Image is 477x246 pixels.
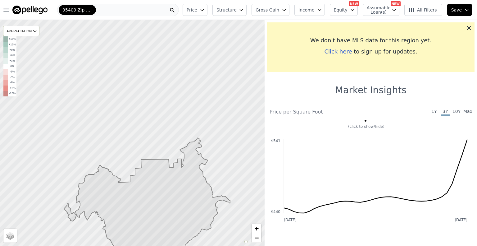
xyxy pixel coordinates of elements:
[8,91,16,96] td: -15%
[8,86,16,91] td: -12%
[455,218,467,222] text: [DATE]
[363,4,399,16] button: Assumable Loan(s)
[367,6,387,14] span: Assumable Loan(s)
[284,218,297,222] text: [DATE]
[3,229,17,243] a: Layers
[8,69,16,75] td: -3%
[62,7,92,13] span: 95409 Zip Code
[8,47,16,53] td: +9%
[183,4,207,16] button: Price
[294,4,325,16] button: Income
[12,6,48,14] img: Pellego
[255,225,259,232] span: +
[430,108,438,116] span: 1Y
[335,85,407,96] h1: Market Insights
[252,224,261,233] a: Zoom in
[272,36,470,45] div: We don't have MLS data for this region yet.
[8,36,16,42] td: +15%
[270,108,371,116] div: Price per Square Foot
[451,7,462,13] span: Save
[255,234,259,242] span: −
[8,64,16,69] td: 0%
[452,108,461,116] span: 10Y
[334,7,348,13] span: Equity
[216,7,236,13] span: Structure
[8,75,16,80] td: -6%
[212,4,247,16] button: Structure
[298,7,315,13] span: Income
[441,108,450,116] span: 3Y
[272,47,470,56] div: to sign up for updates.
[463,108,472,116] span: Max
[391,1,401,6] div: NEW
[271,210,280,214] text: $440
[252,4,289,16] button: Gross Gain
[8,80,16,86] td: -9%
[324,48,352,55] span: Click here
[447,4,472,16] button: Save
[404,4,442,16] button: All Filters
[256,7,279,13] span: Gross Gain
[252,233,261,243] a: Zoom out
[187,7,197,13] span: Price
[271,139,280,143] text: $541
[3,26,39,36] div: APPRECIATION
[408,7,437,13] span: All Filters
[330,4,358,16] button: Equity
[8,42,16,48] td: +12%
[265,124,467,129] div: (click to show/hide)
[349,1,359,6] div: NEW
[8,53,16,58] td: +6%
[8,58,16,64] td: +3%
